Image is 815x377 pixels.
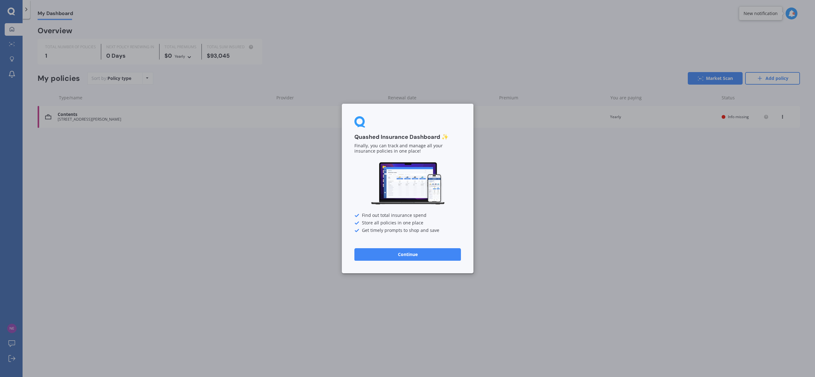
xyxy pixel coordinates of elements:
div: Store all policies in one place [354,221,461,226]
img: Dashboard [370,161,445,206]
div: Find out total insurance spend [354,213,461,218]
p: Finally, you can track and manage all your insurance policies in one place! [354,144,461,154]
button: Continue [354,248,461,261]
h3: Quashed Insurance Dashboard ✨ [354,134,461,141]
div: Get timely prompts to shop and save [354,228,461,233]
